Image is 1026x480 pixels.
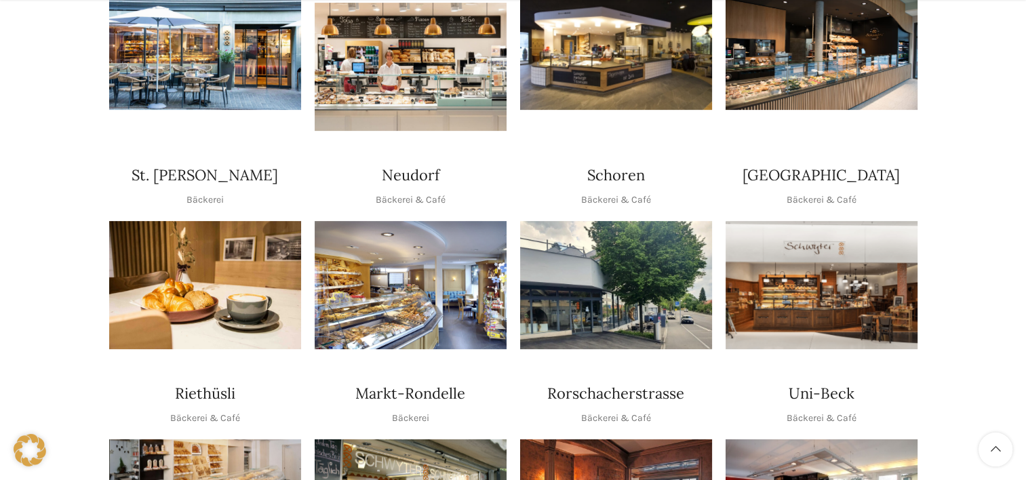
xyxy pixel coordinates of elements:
[789,383,854,404] h4: Uni-Beck
[392,411,429,426] p: Bäckerei
[355,383,465,404] h4: Markt-Rondelle
[175,383,235,404] h4: Riethüsli
[726,221,918,349] img: Schwyter-1800x900
[109,221,301,349] img: schwyter-23
[979,433,1012,466] a: Scroll to top button
[315,221,507,349] img: Neudorf_1
[581,193,651,207] p: Bäckerei & Café
[170,411,240,426] p: Bäckerei & Café
[376,193,446,207] p: Bäckerei & Café
[726,221,918,349] div: 1 / 1
[787,193,856,207] p: Bäckerei & Café
[547,383,684,404] h4: Rorschacherstrasse
[382,165,439,186] h4: Neudorf
[743,165,900,186] h4: [GEOGRAPHIC_DATA]
[587,165,645,186] h4: Schoren
[109,221,301,349] div: 1 / 1
[315,3,507,131] div: 1 / 1
[581,411,651,426] p: Bäckerei & Café
[787,411,856,426] p: Bäckerei & Café
[520,221,712,349] div: 1 / 1
[315,3,507,131] img: Bahnhof St. Gallen
[315,221,507,349] div: 1 / 1
[186,193,224,207] p: Bäckerei
[132,165,278,186] h4: St. [PERSON_NAME]
[520,221,712,349] img: 0842cc03-b884-43c1-a0c9-0889ef9087d6 copy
